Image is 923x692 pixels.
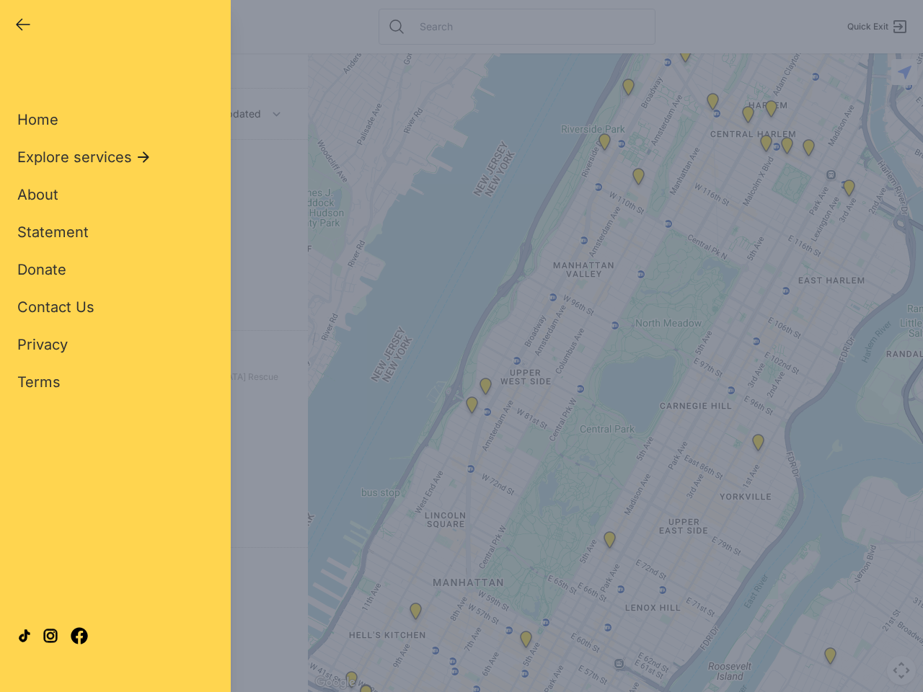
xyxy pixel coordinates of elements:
[17,298,94,316] span: Contact Us
[17,372,61,392] a: Terms
[17,147,132,167] span: Explore services
[17,223,89,241] span: Statement
[17,297,94,317] a: Contact Us
[17,259,66,280] a: Donate
[17,334,68,355] a: Privacy
[17,147,152,167] button: Explore services
[17,222,89,242] a: Statement
[17,111,58,128] span: Home
[17,186,58,203] span: About
[17,373,61,391] span: Terms
[17,261,66,278] span: Donate
[17,336,68,353] span: Privacy
[17,185,58,205] a: About
[17,110,58,130] a: Home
